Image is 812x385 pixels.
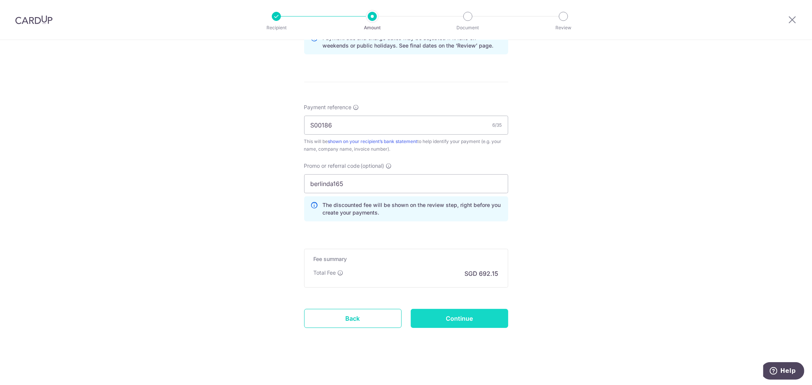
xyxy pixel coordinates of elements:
iframe: Opens a widget where you can find more information [763,362,804,381]
h5: Fee summary [314,255,499,263]
p: Amount [344,24,400,32]
p: Recipient [248,24,305,32]
span: Payment reference [304,103,352,111]
div: 6/35 [493,121,502,129]
img: CardUp [15,15,53,24]
p: SGD 692.15 [465,269,499,278]
div: This will be to help identify your payment (e.g. your name, company name, invoice number). [304,138,508,153]
input: Continue [411,309,508,328]
span: Promo or referral code [304,162,360,170]
span: (optional) [361,162,384,170]
p: Review [535,24,592,32]
p: Payment due and charge dates may be adjusted if it falls on weekends or public holidays. See fina... [323,34,502,49]
a: Back [304,309,402,328]
a: shown on your recipient’s bank statement [328,138,418,144]
p: Document [440,24,496,32]
p: Total Fee [314,269,336,277]
p: The discounted fee will be shown on the review step, right before you create your payments. [323,201,502,216]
